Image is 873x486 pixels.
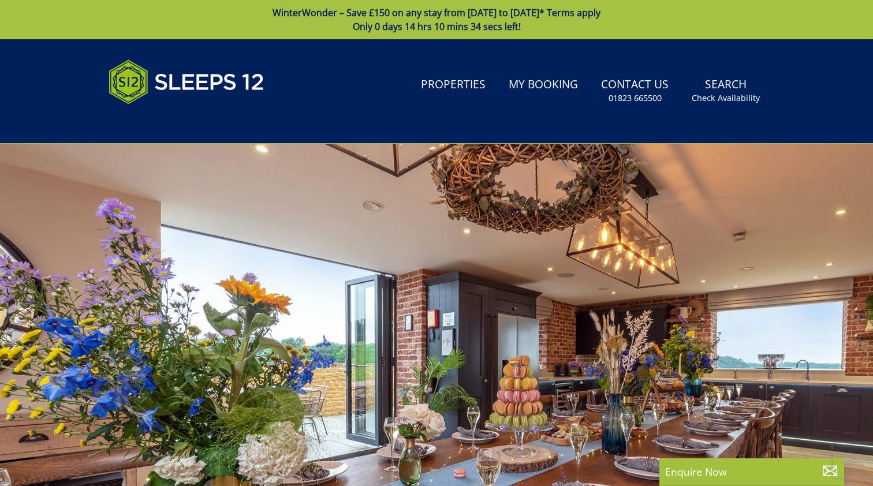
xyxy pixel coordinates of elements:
[596,72,673,110] a: Contact Us01823 665500
[647,74,873,486] iframe: LiveChat chat widget
[504,72,583,98] a: My Booking
[103,118,224,128] iframe: Customer reviews powered by Trustpilot
[353,20,521,33] span: Only 0 days 14 hrs 10 mins 34 secs left!
[687,72,764,110] a: SearchCheck Availability
[609,92,662,104] small: 01823 665500
[416,72,490,98] a: Properties
[109,53,264,111] img: Sleeps 12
